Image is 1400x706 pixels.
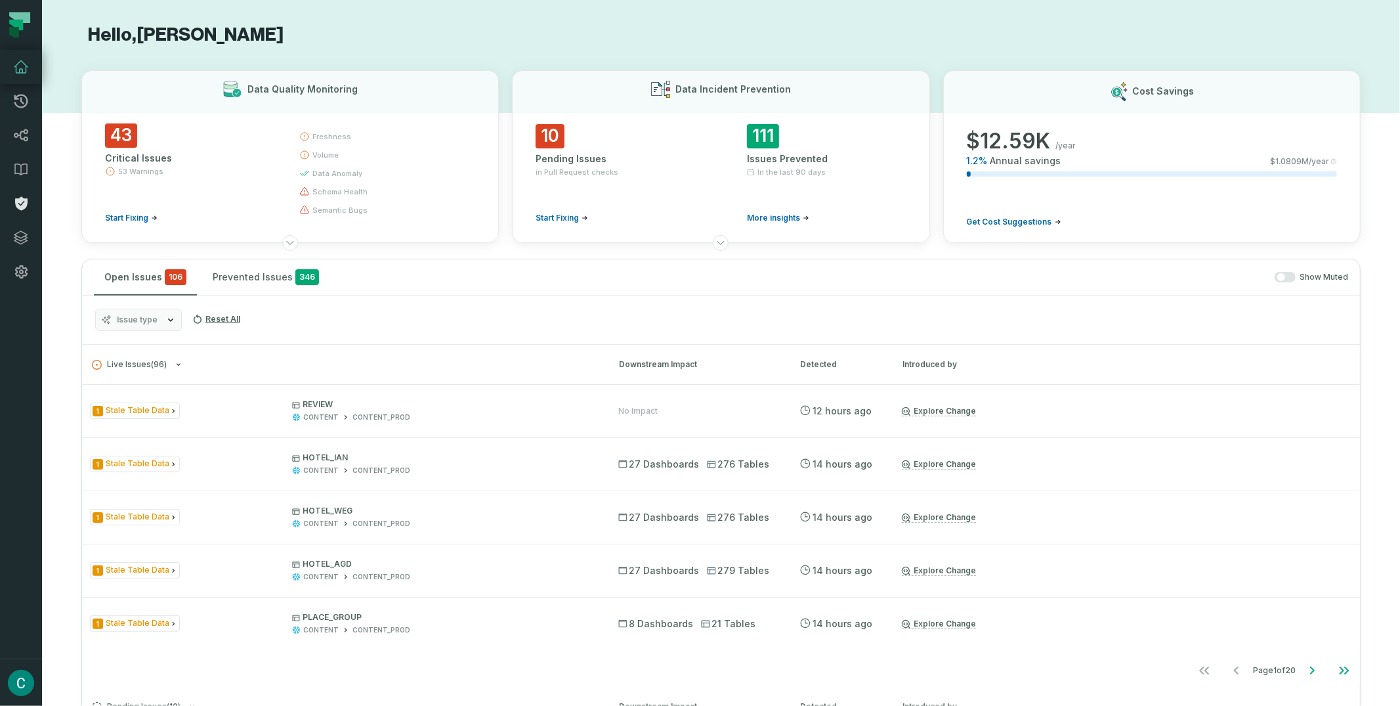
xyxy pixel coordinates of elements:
[352,466,410,475] div: CONTENT_PROD
[1296,657,1328,684] button: Go to next page
[312,205,368,215] span: semantic bugs
[247,83,358,96] h3: Data Quality Monitoring
[813,618,872,629] relative-time: Sep 10, 2025, 2:27 AM GMT+2
[187,309,245,330] button: Reset All
[813,565,872,576] relative-time: Sep 10, 2025, 2:27 AM GMT+2
[352,572,410,582] div: CONTENT_PROD
[943,70,1361,243] button: Cost Savings$12.59K/year1.2%Annual savings$1.0809M/yearGet Cost Suggestions
[92,360,595,370] button: Live Issues(96)
[813,405,872,416] relative-time: Sep 10, 2025, 3:51 AM GMT+2
[707,564,769,577] span: 279 Tables
[292,506,595,516] p: HOTEL_WEG
[292,559,595,569] p: HOTEL_AGD
[295,269,319,285] span: 346
[536,213,588,223] a: Start Fixing
[967,154,988,167] span: 1.2 %
[352,625,410,635] div: CONTENT_PROD
[1328,657,1360,684] button: Go to last page
[1056,141,1076,151] span: /year
[105,213,148,223] span: Start Fixing
[902,565,976,576] a: Explore Change
[105,213,158,223] a: Start Fixing
[813,512,872,523] relative-time: Sep 10, 2025, 2:27 AM GMT+2
[902,459,976,470] a: Explore Change
[536,167,618,177] span: in Pull Request checks
[92,360,167,370] span: Live Issues ( 96 )
[303,625,339,635] div: CONTENT
[618,564,699,577] span: 27 Dashboards
[618,511,699,524] span: 27 Dashboards
[618,406,658,416] div: No Impact
[82,657,1360,684] nav: pagination
[292,399,595,410] p: REVIEW
[81,70,499,243] button: Data Quality Monitoring43Critical Issues53 WarningsStart Fixingfreshnessvolumedata anomalyschema ...
[536,152,694,165] div: Pending Issues
[90,562,180,579] span: Issue Type
[335,272,1348,283] div: Show Muted
[312,168,362,179] span: data anomaly
[312,150,339,160] span: volume
[619,359,776,370] div: Downstream Impact
[8,670,34,696] img: avatar of Cristian Gomez
[82,384,1360,686] div: Live Issues(96)
[701,617,755,630] span: 21 Tables
[105,152,276,165] div: Critical Issues
[1189,657,1360,684] ul: Page 1 of 20
[93,406,103,416] span: Severity
[967,217,1061,227] a: Get Cost Suggestions
[747,124,779,148] span: 111
[902,359,1021,370] div: Introduced by
[202,259,329,295] button: Prevented Issues
[1132,85,1194,98] h3: Cost Savings
[1221,657,1252,684] button: Go to previous page
[292,612,595,623] p: PLACE_GROUP
[93,619,103,629] span: Severity
[90,403,180,419] span: Issue Type
[303,572,339,582] div: CONTENT
[90,509,180,525] span: Issue Type
[303,466,339,475] div: CONTENT
[757,167,826,177] span: In the last 90 days
[618,617,693,630] span: 8 Dashboards
[800,359,879,370] div: Detected
[967,217,1052,227] span: Get Cost Suggestions
[90,456,180,472] span: Issue Type
[292,452,595,463] p: HOTEL_IAN
[117,315,158,325] span: Issue type
[90,615,180,632] span: Issue Type
[707,511,769,524] span: 276 Tables
[105,123,137,148] span: 43
[675,83,791,96] h3: Data Incident Prevention
[813,458,872,470] relative-time: Sep 10, 2025, 2:27 AM GMT+2
[93,459,103,470] span: Severity
[312,131,351,142] span: freshness
[902,512,976,523] a: Explore Change
[902,406,976,416] a: Explore Change
[967,128,1051,154] span: $ 12.59K
[352,519,410,529] div: CONTENT_PROD
[95,309,182,331] button: Issue type
[902,619,976,629] a: Explore Change
[312,187,368,197] span: schema health
[707,458,769,471] span: 276 Tables
[990,154,1061,167] span: Annual savings
[1189,657,1220,684] button: Go to first page
[747,213,800,223] span: More insights
[94,259,197,295] button: Open Issues
[81,24,1361,47] h1: Hello, [PERSON_NAME]
[303,519,339,529] div: CONTENT
[1270,156,1329,167] span: $ 1.0809M /year
[747,213,809,223] a: More insights
[536,124,564,148] span: 10
[618,458,699,471] span: 27 Dashboards
[536,213,579,223] span: Start Fixing
[93,565,103,576] span: Severity
[747,152,906,165] div: Issues Prevented
[165,269,186,285] span: critical issues and errors combined
[512,70,929,243] button: Data Incident Prevention10Pending Issuesin Pull Request checksStart Fixing111Issues PreventedIn t...
[118,166,163,177] span: 53 Warnings
[303,412,339,422] div: CONTENT
[93,512,103,523] span: Severity
[352,412,410,422] div: CONTENT_PROD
